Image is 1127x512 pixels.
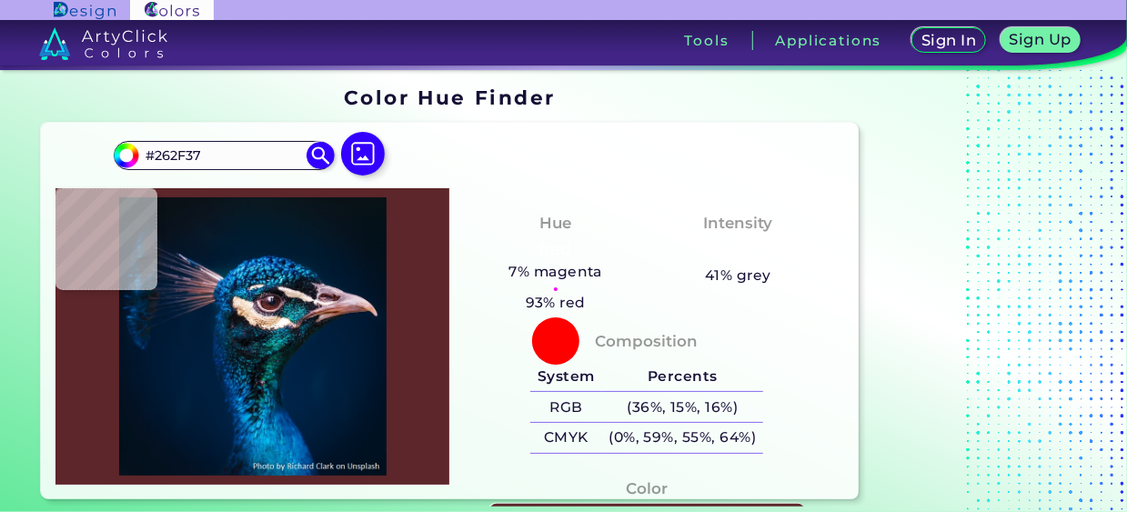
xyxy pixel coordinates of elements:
h5: CMYK [530,423,601,453]
img: logo_artyclick_colors_white.svg [39,27,167,60]
h5: (0%, 59%, 55%, 64%) [602,423,763,453]
h5: RGB [530,392,601,422]
h5: Sign In [924,34,973,47]
h4: Color [626,476,668,502]
h5: System [530,362,601,392]
h3: Tools [685,34,730,47]
h5: 93% red [518,291,593,315]
h3: Red [531,239,579,261]
h5: (36%, 15%, 16%) [602,392,763,422]
img: icon search [307,142,334,169]
h4: Hue [539,210,571,236]
h3: Medium [696,239,781,261]
a: Sign Up [1004,29,1076,52]
h5: Percents [602,362,763,392]
img: img_pavlin.jpg [65,197,440,476]
h5: 41% grey [705,264,771,287]
h5: 7% magenta [502,260,609,284]
a: Sign In [915,29,982,52]
img: ArtyClick Design logo [54,2,115,19]
h4: Composition [596,328,699,355]
h4: Intensity [703,210,772,236]
h1: Color Hue Finder [344,84,556,111]
h5: Sign Up [1012,33,1069,46]
img: icon picture [341,132,385,176]
h3: Applications [775,34,881,47]
input: type color.. [139,143,308,167]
